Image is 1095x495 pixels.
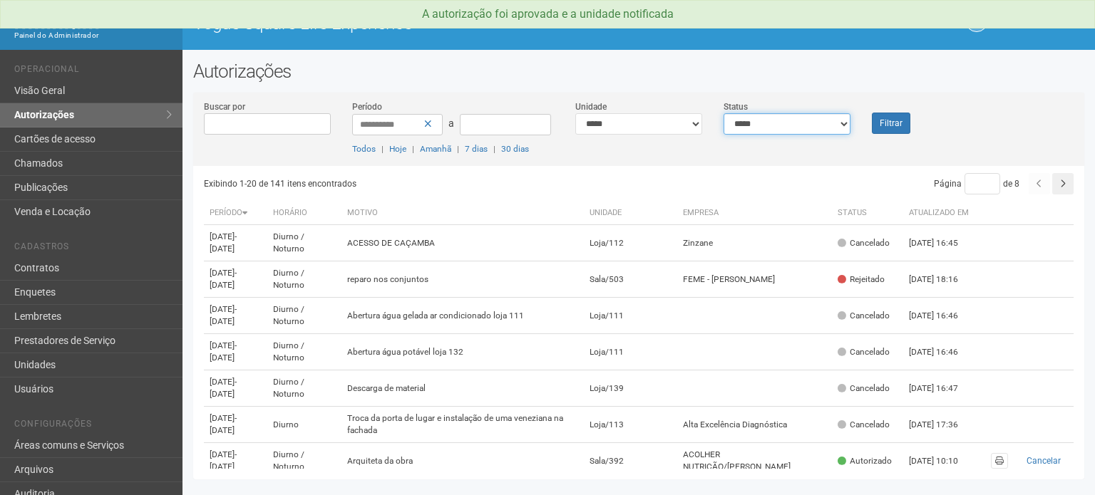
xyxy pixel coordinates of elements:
[341,261,584,298] td: reparo nos conjuntos
[832,202,903,225] th: Status
[420,144,451,154] a: Amanhã
[204,225,267,261] td: [DATE]
[14,29,172,42] div: Painel do Administrador
[903,225,982,261] td: [DATE] 16:45
[457,144,459,154] span: |
[493,144,495,154] span: |
[677,407,832,443] td: Alta Excelência Diagnóstica
[204,173,642,194] div: Exibindo 1-20 de 141 itens encontrados
[1019,453,1068,469] button: Cancelar
[584,443,677,479] td: Sala/392
[193,61,1084,82] h2: Autorizações
[903,443,982,479] td: [DATE] 10:10
[389,144,406,154] a: Hoje
[204,370,267,407] td: [DATE]
[838,455,892,467] div: Autorizado
[381,144,384,154] span: |
[267,407,341,443] td: Diurno
[341,298,584,334] td: Abertura água gelada ar condicionado loja 111
[838,237,890,249] div: Cancelado
[724,100,748,113] label: Status
[903,407,982,443] td: [DATE] 17:36
[448,118,454,129] span: a
[584,202,677,225] th: Unidade
[341,443,584,479] td: Arquiteta da obra
[838,346,890,358] div: Cancelado
[903,370,982,407] td: [DATE] 16:47
[204,407,267,443] td: [DATE]
[677,261,832,298] td: FEME - [PERSON_NAME]
[903,334,982,370] td: [DATE] 16:46
[501,144,529,154] a: 30 dias
[267,202,341,225] th: Horário
[872,113,910,134] button: Filtrar
[903,298,982,334] td: [DATE] 16:46
[838,273,885,286] div: Rejeitado
[838,382,890,395] div: Cancelado
[584,334,677,370] td: Loja/111
[412,144,414,154] span: |
[341,370,584,407] td: Descarga de material
[267,298,341,334] td: Diurno / Noturno
[341,225,584,261] td: ACESSO DE CAÇAMBA
[204,443,267,479] td: [DATE]
[193,14,628,33] h1: Vogue Square Life Experience
[204,261,267,298] td: [DATE]
[267,261,341,298] td: Diurno / Noturno
[204,100,245,113] label: Buscar por
[838,419,890,431] div: Cancelado
[204,202,267,225] th: Período
[584,261,677,298] td: Sala/503
[14,419,172,434] li: Configurações
[584,225,677,261] td: Loja/112
[267,370,341,407] td: Diurno / Noturno
[267,225,341,261] td: Diurno / Noturno
[465,144,488,154] a: 7 dias
[341,334,584,370] td: Abertura água potável loja 132
[903,261,982,298] td: [DATE] 18:16
[352,144,376,154] a: Todos
[584,298,677,334] td: Loja/111
[341,202,584,225] th: Motivo
[838,310,890,322] div: Cancelado
[677,443,832,479] td: ACOLHER NUTRIÇÃO/[PERSON_NAME]
[575,100,607,113] label: Unidade
[903,202,982,225] th: Atualizado em
[204,334,267,370] td: [DATE]
[267,443,341,479] td: Diurno / Noturno
[341,407,584,443] td: Troca da porta de lugar e instalação de uma veneziana na fachada
[14,241,172,256] li: Cadastros
[677,202,832,225] th: Empresa
[14,64,172,79] li: Operacional
[584,407,677,443] td: Loja/113
[352,100,382,113] label: Período
[204,298,267,334] td: [DATE]
[934,179,1019,189] span: Página de 8
[677,225,832,261] td: Zinzane
[584,370,677,407] td: Loja/139
[267,334,341,370] td: Diurno / Noturno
